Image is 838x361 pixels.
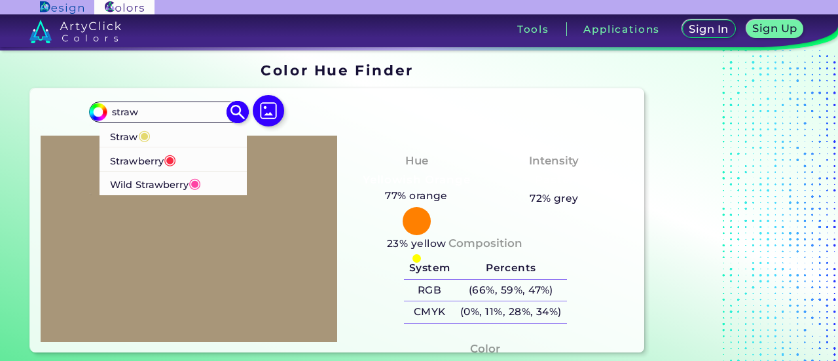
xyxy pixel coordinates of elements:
h5: Percents [455,257,566,279]
span: ◉ [189,175,201,192]
input: type color.. [107,103,229,121]
img: ArtyClick Design logo [40,1,84,14]
a: Sign In [685,21,733,37]
h5: 77% orange [380,187,453,204]
img: icon picture [253,95,284,126]
h5: (0%, 11%, 28%, 34%) [455,301,566,323]
h5: Sign In [691,24,727,34]
h5: RGB [404,280,455,301]
h5: CMYK [404,301,455,323]
h4: Hue [405,151,428,170]
h5: Sign Up [754,24,795,33]
h3: Yellowish Orange [357,172,476,188]
h1: Color Hue Finder [261,60,413,80]
span: ◉ [137,126,150,143]
h3: Tools [517,24,549,34]
img: logo_artyclick_colors_white.svg [29,20,122,43]
h5: 72% grey [530,190,579,207]
iframe: Advertisement [649,58,813,358]
p: Wild Strawberry [110,172,201,196]
h3: Applications [583,24,660,34]
p: Straw [110,123,151,147]
h4: Intensity [529,151,579,170]
img: icon search [227,100,249,123]
h4: Color [470,339,500,358]
h5: (66%, 59%, 47%) [455,280,566,301]
h3: Pastel [530,172,579,188]
h4: Composition [448,234,522,253]
p: Strawberry [110,147,176,172]
h5: System [404,257,455,279]
span: ◉ [164,151,176,168]
a: Sign Up [749,21,801,37]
